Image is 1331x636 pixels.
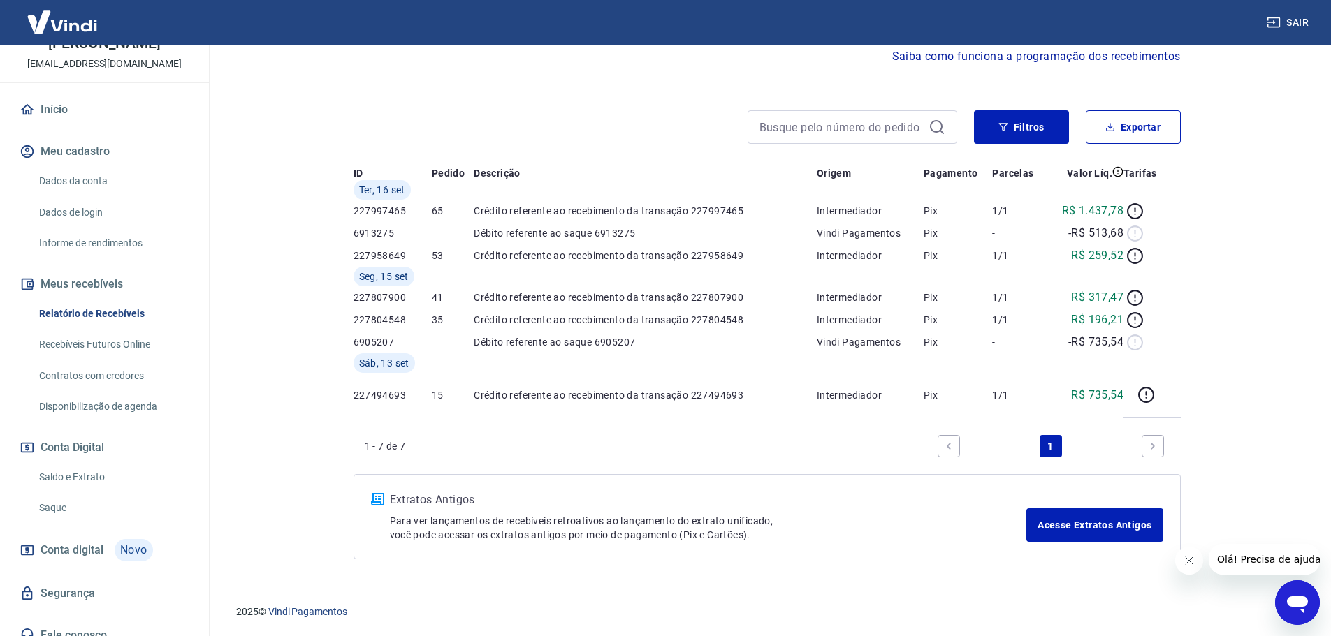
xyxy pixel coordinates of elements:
p: R$ 259,52 [1071,247,1123,264]
p: 41 [432,290,474,304]
p: 227997465 [354,204,432,218]
p: Pedido [432,166,465,180]
p: 1/1 [992,290,1045,304]
a: Dados de login [34,198,192,227]
p: R$ 196,21 [1071,311,1123,328]
p: - [992,335,1045,349]
p: 65 [432,204,474,218]
p: Crédito referente ao recebimento da transação 227997465 [474,204,817,218]
button: Conta Digital [17,432,192,463]
a: Relatório de Recebíveis [34,299,192,328]
p: 1 - 7 de 7 [365,439,406,453]
p: Intermediador [817,204,924,218]
p: 1/1 [992,249,1045,262]
p: - [992,226,1045,240]
p: Pix [924,290,993,304]
input: Busque pelo número do pedido [759,117,923,138]
span: Sáb, 13 set [359,356,409,370]
p: Parcelas [992,166,1033,180]
a: Page 1 is your current page [1040,435,1062,457]
p: Intermediador [817,313,924,327]
p: Extratos Antigos [390,491,1027,508]
p: Pix [924,388,993,402]
a: Disponibilização de agenda [34,392,192,421]
a: Dados da conta [34,167,192,195]
button: Sair [1264,10,1314,36]
p: Para ver lançamentos de recebíveis retroativos ao lançamento do extrato unificado, você pode aces... [390,514,1027,542]
span: Seg, 15 set [359,269,409,283]
button: Meu cadastro [17,136,192,167]
p: Crédito referente ao recebimento da transação 227804548 [474,313,817,327]
p: 227807900 [354,290,432,304]
a: Início [17,94,192,125]
p: Vindi Pagamentos [817,335,924,349]
p: Tarifas [1123,166,1157,180]
span: Conta digital [41,540,103,560]
button: Exportar [1086,110,1181,144]
ul: Pagination [932,429,1170,463]
p: [PERSON_NAME] [PERSON_NAME] [11,22,198,51]
p: Crédito referente ao recebimento da transação 227958649 [474,249,817,262]
p: R$ 317,47 [1071,289,1123,306]
p: Pix [924,249,993,262]
iframe: Mensagem da empresa [1209,544,1320,575]
p: Descrição [474,166,521,180]
p: -R$ 735,54 [1068,334,1123,350]
p: Intermediador [817,249,924,262]
a: Vindi Pagamentos [268,606,347,617]
a: Segurança [17,578,192,609]
a: Informe de rendimentos [34,229,192,258]
a: Saiba como funciona a programação dos recebimentos [892,48,1181,65]
p: ID [354,166,363,180]
p: Débito referente ao saque 6913275 [474,226,817,240]
span: Olá! Precisa de ajuda? [8,10,117,21]
a: Acesse Extratos Antigos [1026,508,1163,542]
p: 6905207 [354,335,432,349]
p: Pix [924,335,993,349]
a: Saldo e Extrato [34,463,192,491]
p: Crédito referente ao recebimento da transação 227807900 [474,290,817,304]
p: 6913275 [354,226,432,240]
p: Vindi Pagamentos [817,226,924,240]
p: Valor Líq. [1067,166,1112,180]
p: R$ 1.437,78 [1062,202,1123,219]
iframe: Fechar mensagem [1175,547,1203,575]
button: Filtros [974,110,1069,144]
p: 1/1 [992,313,1045,327]
button: Meus recebíveis [17,269,192,299]
p: 1/1 [992,204,1045,218]
p: 53 [432,249,474,262]
p: Origem [817,166,851,180]
p: Pix [924,313,993,327]
p: Crédito referente ao recebimento da transação 227494693 [474,388,817,402]
a: Previous page [938,435,960,457]
p: Débito referente ao saque 6905207 [474,335,817,349]
img: ícone [371,493,384,505]
a: Saque [34,494,192,522]
p: Intermediador [817,290,924,304]
iframe: Botão para abrir a janela de mensagens [1275,580,1320,625]
span: Novo [115,539,153,561]
a: Next page [1142,435,1164,457]
img: Vindi [17,1,108,43]
p: Pix [924,226,993,240]
a: Recebíveis Futuros Online [34,330,192,359]
p: 1/1 [992,388,1045,402]
p: Pagamento [924,166,978,180]
p: 227958649 [354,249,432,262]
p: -R$ 513,68 [1068,225,1123,242]
a: Conta digitalNovo [17,533,192,567]
p: 15 [432,388,474,402]
p: 35 [432,313,474,327]
p: 227804548 [354,313,432,327]
a: Contratos com credores [34,362,192,390]
p: [EMAIL_ADDRESS][DOMAIN_NAME] [27,57,182,71]
p: 227494693 [354,388,432,402]
p: Intermediador [817,388,924,402]
span: Ter, 16 set [359,183,405,197]
p: Pix [924,204,993,218]
p: 2025 © [236,605,1297,619]
p: R$ 735,54 [1071,387,1123,404]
